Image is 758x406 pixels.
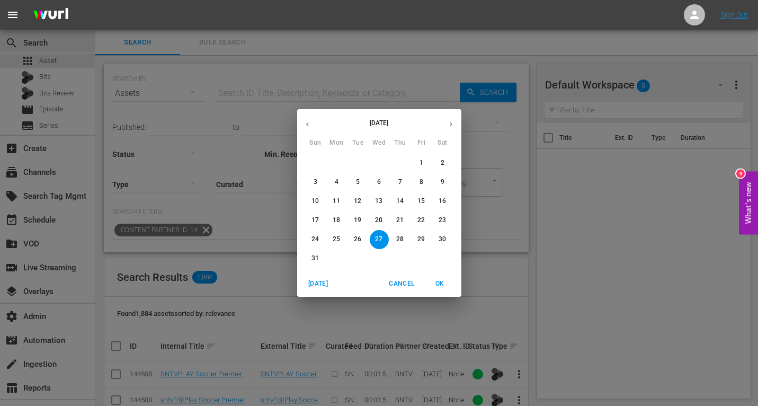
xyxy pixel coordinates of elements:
button: OK [423,275,457,293]
span: Wed [370,138,389,148]
button: 31 [306,249,325,268]
button: 16 [433,192,452,211]
button: 6 [370,173,389,192]
span: Fri [412,138,431,148]
button: Open Feedback Widget [739,172,758,235]
span: Mon [327,138,346,148]
button: 8 [412,173,431,192]
p: 24 [311,235,319,244]
a: Sign Out [720,11,748,19]
p: 6 [377,178,381,187]
p: 26 [354,235,361,244]
p: 31 [311,254,319,263]
p: 9 [441,178,444,187]
button: 25 [327,230,346,249]
div: 9 [736,170,745,178]
p: 5 [356,178,360,187]
p: 22 [417,216,425,225]
button: 19 [349,211,368,230]
span: Sun [306,138,325,148]
button: 2 [433,154,452,173]
p: 19 [354,216,361,225]
button: 11 [327,192,346,211]
button: 29 [412,230,431,249]
p: 12 [354,197,361,206]
p: 8 [420,178,423,187]
button: 22 [412,211,431,230]
p: [DATE] [318,118,441,128]
p: 17 [311,216,319,225]
button: 5 [349,173,368,192]
p: 20 [375,216,382,225]
p: 10 [311,197,319,206]
p: 14 [396,197,404,206]
p: 28 [396,235,404,244]
p: 18 [333,216,340,225]
button: 4 [327,173,346,192]
button: 9 [433,173,452,192]
button: 1 [412,154,431,173]
p: 16 [439,197,446,206]
p: 11 [333,197,340,206]
button: 26 [349,230,368,249]
p: 15 [417,197,425,206]
p: 2 [441,158,444,167]
span: Cancel [389,278,414,289]
button: [DATE] [301,275,335,293]
button: 13 [370,192,389,211]
button: 10 [306,192,325,211]
img: ans4CAIJ8jUAAAAAAAAAAAAAAAAAAAAAAAAgQb4GAAAAAAAAAAAAAAAAAAAAAAAAJMjXAAAAAAAAAAAAAAAAAAAAAAAAgAT5G... [25,3,76,28]
button: 14 [391,192,410,211]
span: Thu [391,138,410,148]
button: 3 [306,173,325,192]
p: 27 [375,235,382,244]
span: Sat [433,138,452,148]
button: 28 [391,230,410,249]
span: Tue [349,138,368,148]
button: Cancel [385,275,418,293]
p: 30 [439,235,446,244]
button: 24 [306,230,325,249]
button: 15 [412,192,431,211]
p: 23 [439,216,446,225]
p: 1 [420,158,423,167]
button: 27 [370,230,389,249]
span: [DATE] [306,278,331,289]
span: OK [427,278,453,289]
p: 13 [375,197,382,206]
button: 21 [391,211,410,230]
span: menu [6,8,19,21]
button: 17 [306,211,325,230]
p: 21 [396,216,404,225]
p: 3 [314,178,317,187]
button: 30 [433,230,452,249]
p: 7 [398,178,402,187]
button: 7 [391,173,410,192]
button: 23 [433,211,452,230]
p: 4 [335,178,338,187]
button: 18 [327,211,346,230]
p: 25 [333,235,340,244]
p: 29 [417,235,425,244]
button: 20 [370,211,389,230]
button: 12 [349,192,368,211]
